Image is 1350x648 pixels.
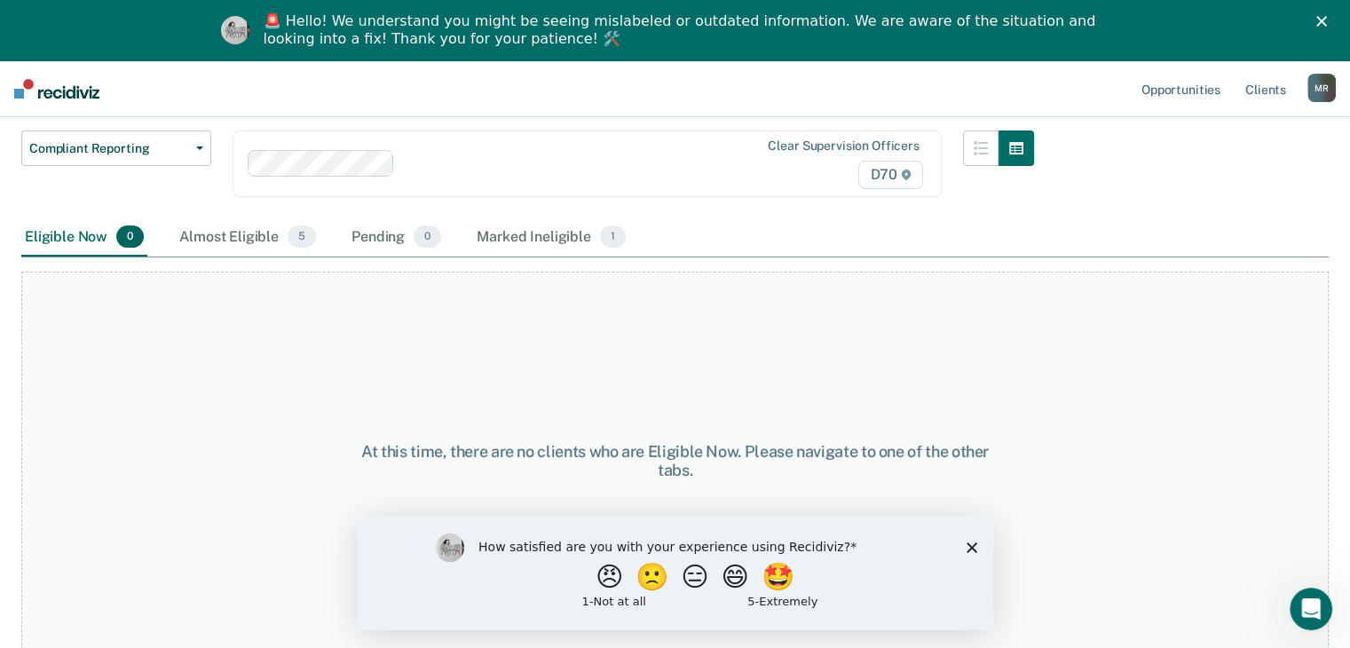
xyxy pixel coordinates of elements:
div: Marked Ineligible1 [473,218,629,257]
div: Pending0 [348,218,445,257]
div: Almost Eligible5 [176,218,320,257]
span: 5 [288,225,316,249]
span: 0 [116,225,144,249]
iframe: Intercom live chat [1290,588,1332,630]
div: Clear supervision officers [768,138,919,154]
div: M R [1307,74,1336,102]
div: Eligible Now0 [21,218,147,257]
span: Compliant Reporting [29,141,189,156]
span: D70 [858,161,922,189]
a: Opportunities [1138,60,1224,117]
button: Compliant Reporting [21,130,211,166]
div: Close [1316,16,1334,27]
button: MR [1307,74,1336,102]
a: Clients [1242,60,1290,117]
span: 1 [600,225,626,249]
div: 🚨 Hello! We understand you might be seeing mislabeled or outdated information. We are aware of th... [264,12,1101,48]
div: At this time, there are no clients who are Eligible Now. Please navigate to one of the other tabs. [349,442,1002,480]
img: Profile image for Kim [221,16,249,44]
span: 0 [414,225,441,249]
iframe: Survey by Kim from Recidiviz [358,516,993,630]
img: Recidiviz [14,79,99,99]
